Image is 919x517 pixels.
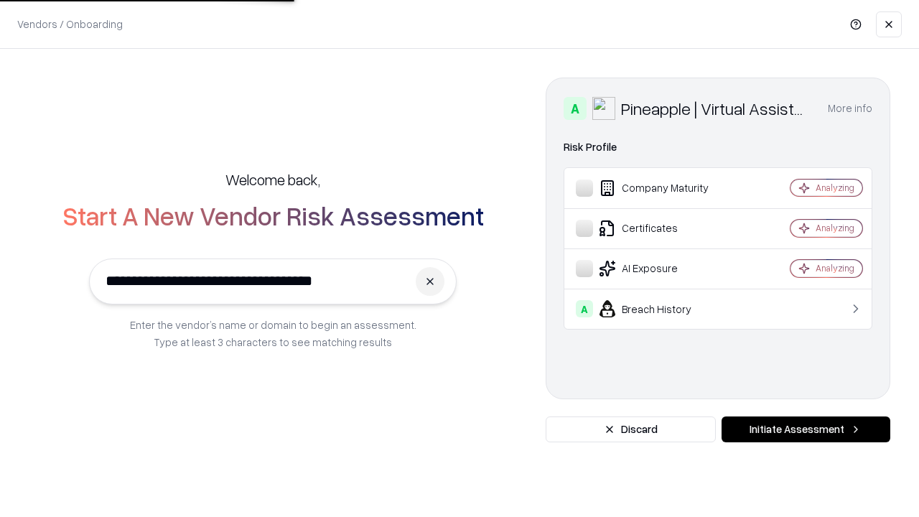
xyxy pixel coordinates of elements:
[225,169,320,190] h5: Welcome back,
[722,416,890,442] button: Initiate Assessment
[576,300,747,317] div: Breach History
[576,220,747,237] div: Certificates
[816,182,854,194] div: Analyzing
[816,222,854,234] div: Analyzing
[130,316,416,350] p: Enter the vendor’s name or domain to begin an assessment. Type at least 3 characters to see match...
[576,300,593,317] div: A
[546,416,716,442] button: Discard
[621,97,811,120] div: Pineapple | Virtual Assistant Agency
[828,96,872,121] button: More info
[592,97,615,120] img: Pineapple | Virtual Assistant Agency
[62,201,484,230] h2: Start A New Vendor Risk Assessment
[576,260,747,277] div: AI Exposure
[17,17,123,32] p: Vendors / Onboarding
[564,97,587,120] div: A
[564,139,872,156] div: Risk Profile
[576,180,747,197] div: Company Maturity
[816,262,854,274] div: Analyzing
